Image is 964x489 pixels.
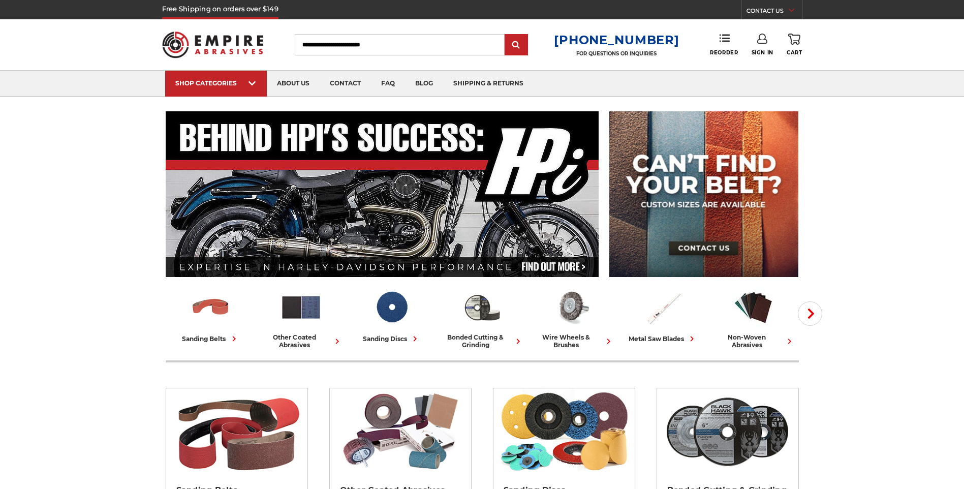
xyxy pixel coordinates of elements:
a: [PHONE_NUMBER] [554,33,679,47]
img: Non-woven Abrasives [732,286,774,328]
a: other coated abrasives [260,286,343,349]
span: Sign In [752,49,773,56]
a: shipping & returns [443,71,534,97]
a: metal saw blades [622,286,704,344]
a: bonded cutting & grinding [441,286,523,349]
img: Metal Saw Blades [642,286,684,328]
img: Sanding Discs [498,388,630,475]
a: non-woven abrasives [712,286,795,349]
div: sanding discs [363,333,420,344]
p: FOR QUESTIONS OR INQUIRIES [554,50,679,57]
span: Cart [787,49,802,56]
div: other coated abrasives [260,333,343,349]
div: wire wheels & brushes [532,333,614,349]
img: Banner for an interview featuring Horsepower Inc who makes Harley performance upgrades featured o... [166,111,599,277]
div: metal saw blades [629,333,697,344]
div: bonded cutting & grinding [441,333,523,349]
img: Sanding Discs [370,286,413,328]
a: CONTACT US [747,5,802,19]
a: wire wheels & brushes [532,286,614,349]
button: Next [798,301,822,326]
img: Other Coated Abrasives [334,388,466,475]
a: blog [405,71,443,97]
img: Wire Wheels & Brushes [551,286,594,328]
img: Bonded Cutting & Grinding [662,388,793,475]
img: Sanding Belts [190,286,232,328]
img: promo banner for custom belts. [609,111,798,277]
a: Reorder [710,34,738,55]
span: Reorder [710,49,738,56]
a: faq [371,71,405,97]
div: non-woven abrasives [712,333,795,349]
div: SHOP CATEGORIES [175,79,257,87]
a: sanding discs [351,286,433,344]
img: Other Coated Abrasives [280,286,322,328]
a: Cart [787,34,802,56]
div: sanding belts [182,333,239,344]
input: Submit [506,35,526,55]
img: Sanding Belts [171,388,302,475]
a: contact [320,71,371,97]
a: about us [267,71,320,97]
img: Bonded Cutting & Grinding [461,286,503,328]
a: sanding belts [170,286,252,344]
img: Empire Abrasives [162,25,264,65]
